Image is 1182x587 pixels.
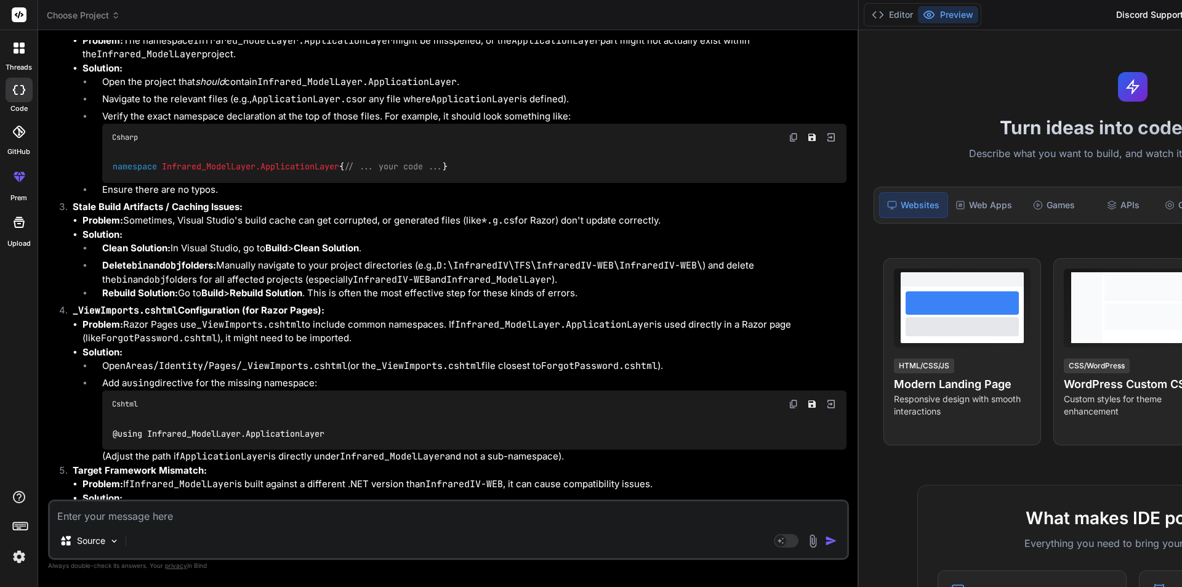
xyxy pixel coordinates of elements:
[82,492,123,504] strong: Solution:
[6,62,32,73] label: threads
[102,287,178,299] strong: Rebuild Solution:
[73,464,207,476] strong: Target Framework Mismatch:
[230,287,302,299] strong: Rebuild Solution
[112,132,138,142] span: Csharp
[165,259,182,272] code: obj
[92,241,846,259] li: In Visual Studio, go to > .
[47,9,120,22] span: Choose Project
[73,304,324,316] strong: Configuration (for Razor Pages):
[82,478,123,490] strong: Problem:
[97,48,202,60] code: Infrared_ModelLayer
[789,132,798,142] img: copy
[113,161,157,172] span: namespace
[1020,192,1087,218] div: Games
[425,478,503,490] code: InfraredIV-WEB
[1090,192,1157,218] div: APIs
[894,393,1031,418] p: Responsive design with smooth interactions
[344,161,443,172] span: // ... your code ...
[918,6,978,23] button: Preview
[436,259,702,272] code: D:\InfraredIV\TFS\InfraredIV-WEB\InfraredIV-WEB\
[112,399,138,409] span: Cshtml
[446,273,552,286] code: Infrared_ModelLayer
[7,147,30,157] label: GitHub
[201,287,223,299] strong: Build
[803,129,821,146] button: Save file
[92,183,846,200] li: Ensure there are no typos.
[82,318,123,330] strong: Problem:
[116,273,133,286] code: bin
[82,34,123,46] strong: Problem:
[806,534,820,548] img: attachment
[376,360,481,372] code: _ViewImports.cshtml
[92,75,846,92] li: Open the project that contain .
[257,76,457,88] code: Infrared_ModelLayer.ApplicationLayer
[129,478,235,490] code: Infrared_ModelLayer
[82,477,846,492] li: If is built against a different .NET version than , it can cause compatibility issues.
[951,192,1018,218] div: Web Apps
[73,201,243,213] strong: Stale Build Artifacts / Caching Issues:
[294,242,359,254] strong: Clean Solution
[826,132,837,143] img: Open in Browser
[109,536,119,546] img: Pick Models
[92,110,846,183] li: Verify the exact namespace declaration at the top of those files. For example, it should look som...
[340,450,445,463] code: Infrared_ModelLayer
[894,358,954,373] div: HTML/CSS/JS
[92,359,846,376] li: Open (or the file closest to ).
[102,259,216,271] strong: Delete and folders:
[431,93,520,105] code: ApplicationLayer
[112,427,326,440] code: @using Infrared_ModelLayer.ApplicationLayer
[92,286,846,304] li: Go to > . This is often the most effective step for these kinds of errors.
[512,34,600,47] code: ApplicationLayer
[92,92,846,110] li: Navigate to the relevant files (e.g., or any file where is defined).
[789,399,798,409] img: copy
[7,238,31,249] label: Upload
[353,273,430,286] code: InfraredIV-WEB
[73,304,178,317] code: _ViewImports.cshtml
[196,318,302,331] code: _ViewImports.cshtml
[101,332,217,344] code: ForgotPassword.cshtml
[127,377,155,389] code: using
[455,318,654,331] code: Infrared_ModelLayer.ApplicationLayer
[92,376,846,463] li: Add a directive for the missing namespace: (Adjust the path if is directly under and not a sub-na...
[126,360,347,372] code: Areas/Identity/Pages/_ViewImports.cshtml
[82,229,123,240] strong: Solution:
[10,193,27,203] label: prem
[82,62,123,74] strong: Solution:
[82,34,846,62] li: The namespace might be misspelled, or the part might not actually exist within the project.
[165,562,187,569] span: privacy
[195,76,225,87] em: should
[82,214,846,228] li: Sometimes, Visual Studio's build cache can get corrupted, or generated files (like for Razor) don...
[867,6,918,23] button: Editor
[48,560,849,572] p: Always double-check its answers. Your in Bind
[252,93,357,105] code: ApplicationLayer.cs
[82,214,123,226] strong: Problem:
[879,192,947,218] div: Websites
[265,242,287,254] strong: Build
[82,346,123,358] strong: Solution:
[149,273,166,286] code: obj
[541,360,657,372] code: ForgotPassword.cshtml
[92,259,846,286] li: Manually navigate to your project directories (e.g., ) and delete the and folders for all affecte...
[481,214,515,227] code: *.g.cs
[102,242,171,254] strong: Clean Solution:
[82,318,846,346] li: Razor Pages use to include common namespaces. If is used directly in a Razor page (like ), it mig...
[894,376,1031,393] h4: Modern Landing Page
[803,395,821,413] button: Save file
[825,535,837,547] img: icon
[193,34,393,47] code: Infrared_ModelLayer.ApplicationLayer
[1064,358,1130,373] div: CSS/WordPress
[826,399,837,410] img: Open in Browser
[10,103,28,114] label: code
[9,546,30,567] img: settings
[162,161,339,172] span: Infrared_ModelLayer.ApplicationLayer
[132,259,148,272] code: bin
[112,160,449,173] code: { }
[180,450,268,463] code: ApplicationLayer
[77,535,105,547] p: Source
